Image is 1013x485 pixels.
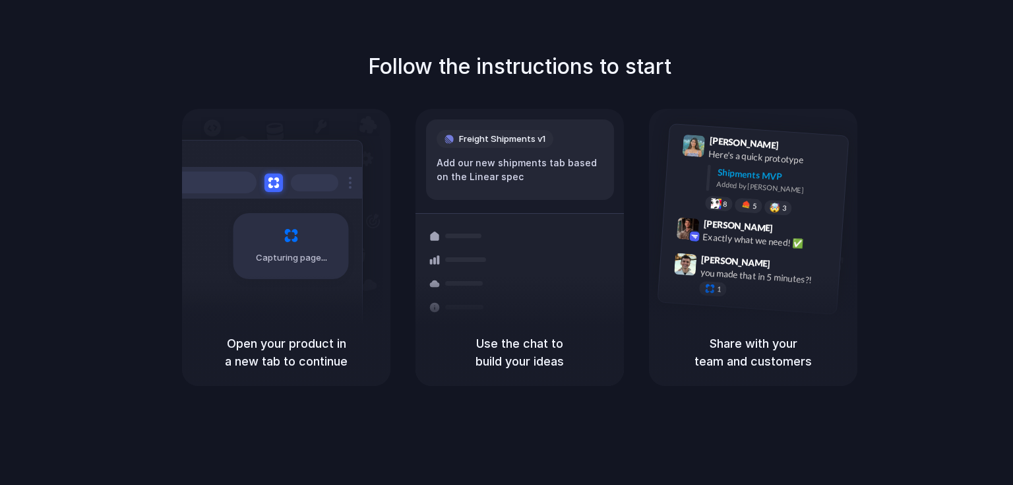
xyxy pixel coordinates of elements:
[702,230,834,252] div: Exactly what we need! ✅
[703,216,773,235] span: [PERSON_NAME]
[774,258,801,274] span: 9:47 AM
[709,133,779,152] span: [PERSON_NAME]
[431,335,608,370] h5: Use the chat to build your ideas
[437,156,603,183] div: Add our new shipments tab based on the Linear spec
[665,335,842,370] h5: Share with your team and customers
[752,202,757,209] span: 5
[198,335,375,370] h5: Open your product in a new tab to continue
[777,222,804,238] span: 9:42 AM
[700,265,832,288] div: you made that in 5 minutes?!
[716,179,838,198] div: Added by [PERSON_NAME]
[782,205,787,212] span: 3
[717,165,839,187] div: Shipments MVP
[723,200,727,207] span: 8
[783,139,810,155] span: 9:41 AM
[256,251,329,265] span: Capturing page
[770,203,781,212] div: 🤯
[717,286,721,293] span: 1
[708,146,840,169] div: Here's a quick prototype
[459,133,545,146] span: Freight Shipments v1
[368,51,671,82] h1: Follow the instructions to start
[701,251,771,271] span: [PERSON_NAME]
